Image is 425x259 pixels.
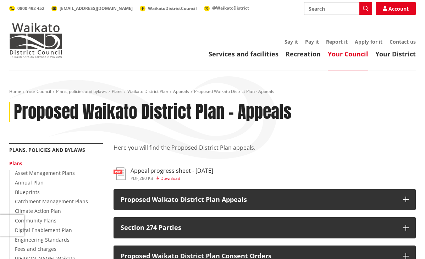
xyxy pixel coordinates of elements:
[194,88,274,94] span: Proposed Waikato District Plan - Appeals
[15,179,44,186] a: Annual Plan
[9,23,62,58] img: Waikato District Council - Te Kaunihera aa Takiwaa o Waikato
[15,208,61,214] a: Climate Action Plan
[160,175,180,181] span: Download
[121,224,396,231] p: Section 274 Parties
[15,189,40,195] a: Blueprints
[112,88,122,94] a: Plans
[56,88,107,94] a: Plans, policies and bylaws
[9,147,85,153] a: Plans, policies and bylaws
[140,5,197,11] a: WaikatoDistrictCouncil
[304,2,372,15] input: Search input
[114,143,416,160] p: Here you will find the Proposed District Plan appeals.
[9,160,22,167] a: Plans
[376,2,416,15] a: Account
[131,175,138,181] span: pdf
[114,189,416,210] button: Proposed Waikato District Plan Appeals
[209,50,278,58] a: Services and facilities
[390,38,416,45] a: Contact us
[114,167,213,180] a: Appeal progress sheet - [DATE] pdf,280 KB Download
[286,50,321,58] a: Recreation
[15,198,88,205] a: Catchment Management Plans
[15,246,56,252] a: Fees and charges
[15,217,56,224] a: Community Plans
[375,50,416,58] a: Your District
[26,88,51,94] a: Your Council
[355,38,382,45] a: Apply for it
[285,38,298,45] a: Say it
[14,102,292,122] h1: Proposed Waikato District Plan - Appeals
[173,88,189,94] a: Appeals
[9,5,44,11] a: 0800 492 452
[17,5,44,11] span: 0800 492 452
[15,227,72,233] a: Digital Enablement Plan
[148,5,197,11] span: WaikatoDistrictCouncil
[60,5,133,11] span: [EMAIL_ADDRESS][DOMAIN_NAME]
[15,170,75,176] a: Asset Management Plans
[127,88,168,94] a: Waikato District Plan
[328,50,368,58] a: Your Council
[9,89,416,95] nav: breadcrumb
[204,5,249,11] a: @WaikatoDistrict
[114,217,416,238] button: Section 274 Parties
[131,167,213,174] h3: Appeal progress sheet - [DATE]
[114,167,126,180] img: document-pdf.svg
[305,38,319,45] a: Pay it
[212,5,249,11] span: @WaikatoDistrict
[139,175,153,181] span: 280 KB
[15,236,70,243] a: Engineering Standards
[121,196,396,203] p: Proposed Waikato District Plan Appeals
[131,176,213,181] div: ,
[326,38,348,45] a: Report it
[51,5,133,11] a: [EMAIL_ADDRESS][DOMAIN_NAME]
[9,88,21,94] a: Home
